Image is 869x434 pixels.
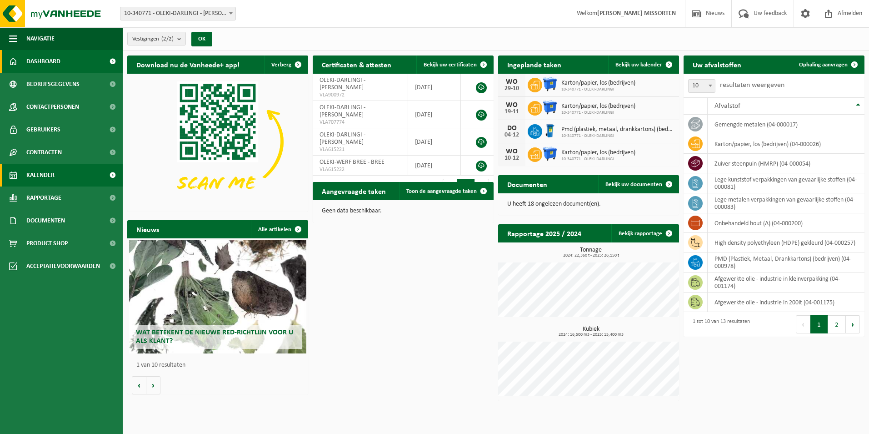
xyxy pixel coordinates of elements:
div: 19-11 [503,109,521,115]
td: gemengde metalen (04-000017) [708,115,864,134]
span: Karton/papier, los (bedrijven) [561,80,635,87]
span: Vestigingen [132,32,174,46]
h2: Download nu de Vanheede+ app! [127,56,249,73]
span: OLEKI-DARLINGI - [PERSON_NAME] [320,77,365,91]
td: karton/papier, los (bedrijven) (04-000026) [708,134,864,154]
a: Bekijk rapportage [611,224,678,242]
button: Previous [796,315,810,333]
h2: Documenten [498,175,556,193]
h2: Certificaten & attesten [313,56,400,73]
h3: Tonnage [503,247,679,258]
button: Vestigingen(2/2) [127,32,186,45]
span: Wat betekent de nieuwe RED-richtlijn voor u als klant? [136,329,293,345]
a: Wat betekent de nieuwe RED-richtlijn voor u als klant? [129,240,306,353]
a: Bekijk uw documenten [598,175,678,193]
span: VLA615221 [320,146,401,153]
button: 1 [810,315,828,333]
img: WB-1100-HPE-BE-01 [542,146,558,161]
span: Bekijk uw documenten [605,182,662,187]
span: Navigatie [26,27,55,50]
h2: Uw afvalstoffen [684,56,750,73]
span: 2024: 22,360 t - 2025: 26,150 t [503,253,679,258]
img: WB-1100-HPE-BE-01 [542,100,558,115]
p: U heeft 18 ongelezen document(en). [507,201,670,207]
div: 1 tot 10 van 13 resultaten [688,314,750,334]
button: Next [846,315,860,333]
img: Download de VHEPlus App [127,74,308,210]
span: 2024: 16,500 m3 - 2025: 15,400 m3 [503,333,679,337]
div: WO [503,101,521,109]
td: PMD (Plastiek, Metaal, Drankkartons) (bedrijven) (04-000978) [708,252,864,273]
div: 04-12 [503,132,521,138]
span: Pmd (plastiek, metaal, drankkartons) (bedrijven) [561,126,674,133]
span: Contracten [26,141,62,164]
td: lege kunststof verpakkingen van gevaarlijke stoffen (04-000081) [708,173,864,193]
h2: Nieuws [127,220,168,238]
label: resultaten weergeven [720,81,784,89]
span: Gebruikers [26,118,60,141]
span: Documenten [26,209,65,232]
p: 1 van 10 resultaten [136,362,304,368]
span: Contactpersonen [26,96,79,118]
span: Product Shop [26,232,68,255]
a: Ophaling aanvragen [792,56,864,74]
div: WO [503,78,521,86]
span: OLEKI-WERF BREE - BREE [320,159,385,166]
span: Toon de aangevraagde taken [406,188,477,194]
h2: Ingeplande taken [498,56,570,73]
span: Acceptatievoorwaarden [26,255,100,278]
img: WB-1100-HPE-BE-01 [542,76,558,92]
td: lege metalen verpakkingen van gevaarlijke stoffen (04-000083) [708,193,864,213]
span: VLA900972 [320,91,401,99]
span: VLA615222 [320,166,401,173]
span: 10-340771 - OLEKI-DARLINGI - OLEN [120,7,235,20]
span: Verberg [271,62,291,68]
button: OK [191,32,212,46]
span: Bekijk uw kalender [615,62,662,68]
h3: Kubiek [503,326,679,337]
span: OLEKI-DARLINGI - [PERSON_NAME] [320,104,365,118]
td: high density polyethyleen (HDPE) gekleurd (04-000257) [708,233,864,252]
td: [DATE] [408,101,461,128]
span: Bedrijfsgegevens [26,73,80,96]
span: Afvalstof [714,102,740,110]
span: 10-340771 - OLEKI-DARLINGI [561,133,674,139]
td: afgewerkte olie - industrie in 200lt (04-001175) [708,293,864,312]
div: 29-10 [503,86,521,92]
span: 10-340771 - OLEKI-DARLINGI [561,156,635,162]
span: VLA707774 [320,119,401,126]
a: Bekijk uw certificaten [416,56,493,74]
td: [DATE] [408,156,461,176]
h2: Aangevraagde taken [313,182,395,200]
div: 10-12 [503,155,521,161]
span: Dashboard [26,50,60,73]
span: 10 [689,80,715,92]
td: zuiver steenpuin (HMRP) (04-000054) [708,154,864,173]
button: Volgende [146,376,160,394]
td: [DATE] [408,128,461,156]
count: (2/2) [161,36,174,42]
span: 10-340771 - OLEKI-DARLINGI [561,87,635,92]
span: OLEKI-DARLINGI - [PERSON_NAME] [320,131,365,146]
td: [DATE] [408,74,461,101]
td: onbehandeld hout (A) (04-000200) [708,213,864,233]
span: 10 [688,79,715,93]
td: afgewerkte olie - industrie in kleinverpakking (04-001174) [708,273,864,293]
a: Bekijk uw kalender [608,56,678,74]
button: 2 [828,315,846,333]
span: Bekijk uw certificaten [424,62,477,68]
span: Rapportage [26,187,61,209]
span: Kalender [26,164,55,187]
span: Karton/papier, los (bedrijven) [561,103,635,110]
button: Verberg [264,56,307,74]
span: 10-340771 - OLEKI-DARLINGI [561,110,635,116]
span: Ophaling aanvragen [799,62,848,68]
p: Geen data beschikbaar. [322,208,484,214]
h2: Rapportage 2025 / 2024 [498,224,590,242]
span: Karton/papier, los (bedrijven) [561,149,635,156]
div: WO [503,148,521,155]
button: Vorige [132,376,146,394]
strong: [PERSON_NAME] MISSORTEN [597,10,676,17]
div: DO [503,125,521,132]
a: Alle artikelen [251,220,307,238]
